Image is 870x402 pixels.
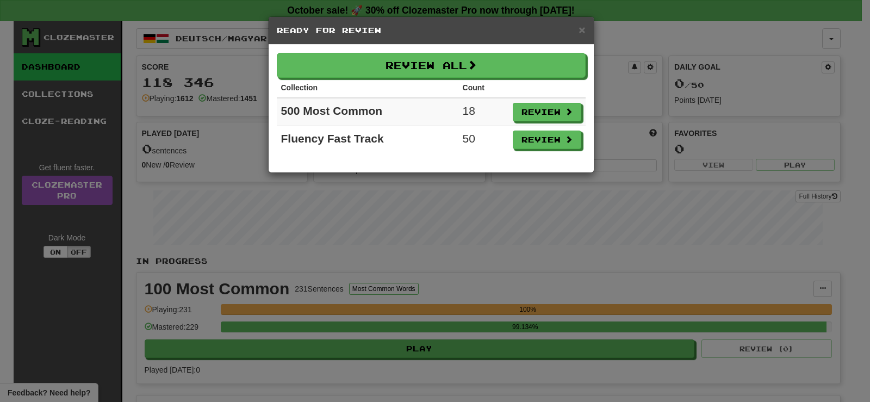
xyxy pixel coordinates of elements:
td: 50 [458,126,508,154]
button: Review [513,131,581,149]
th: Count [458,78,508,98]
button: Review [513,103,581,121]
h5: Ready for Review [277,25,586,36]
button: Close [579,24,585,35]
td: 500 Most Common [277,98,458,126]
td: Fluency Fast Track [277,126,458,154]
button: Review All [277,53,586,78]
th: Collection [277,78,458,98]
span: × [579,23,585,36]
td: 18 [458,98,508,126]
